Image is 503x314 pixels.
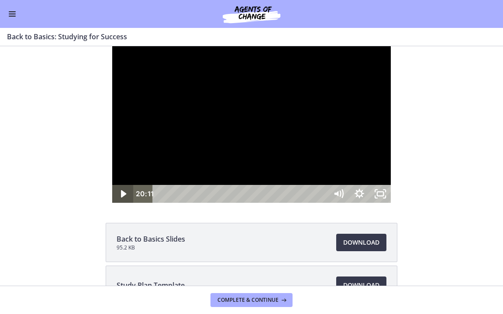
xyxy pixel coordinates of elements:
[117,280,185,290] span: Study Plan Template
[199,3,304,24] img: Agents of Change Social Work Test Prep
[343,280,379,290] span: Download
[117,244,185,251] span: 95.2 KB
[112,139,133,157] button: Play Video
[343,237,379,248] span: Download
[328,139,349,157] button: Mute
[217,297,279,304] span: Complete & continue
[370,139,391,157] button: Unfullscreen
[117,234,185,244] span: Back to Basics Slides
[336,276,386,294] a: Download
[160,139,323,157] div: Playbar
[210,293,293,307] button: Complete & continue
[336,234,386,251] a: Download
[7,9,17,19] button: Enable menu
[7,31,486,42] h3: Back to Basics: Studying for Success
[349,139,370,157] button: Show settings menu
